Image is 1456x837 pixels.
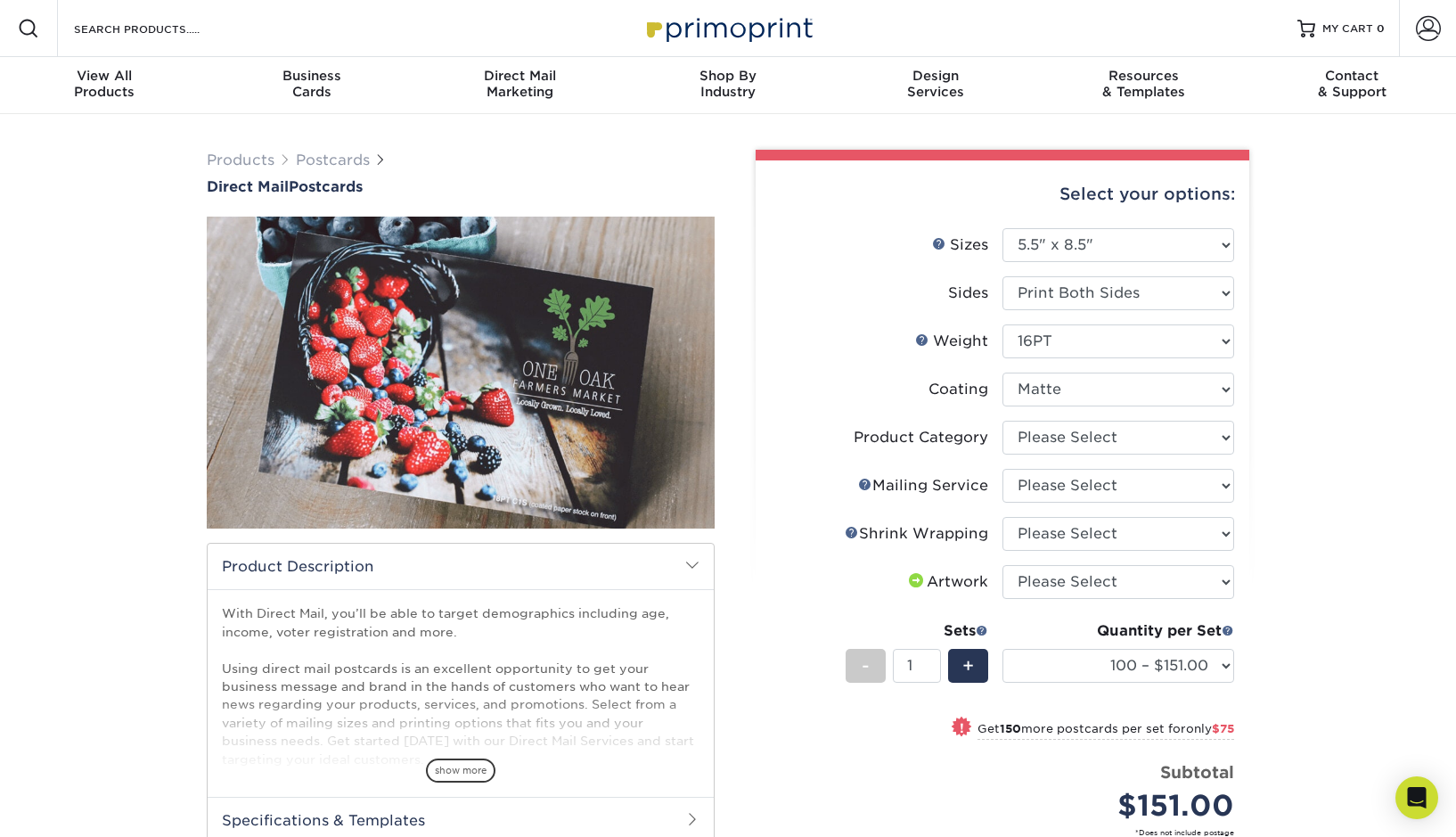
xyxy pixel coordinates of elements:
div: & Templates [1040,68,1247,100]
span: Shop By [624,68,831,84]
div: Product Category [854,427,988,448]
span: Business [208,68,415,84]
span: MY CART [1322,21,1373,37]
h1: Postcards [207,178,715,195]
div: Shrink Wrapping [845,523,988,545]
a: Postcards [296,152,370,168]
a: Direct MailMarketing [416,57,624,114]
small: Get more postcards per set for [977,722,1234,740]
a: DesignServices [832,57,1040,114]
a: Products [207,152,274,168]
strong: 150 [1000,722,1021,735]
div: Marketing [416,68,624,100]
img: Primoprint [639,9,817,47]
p: With Direct Mail, you’ll be able to target demographics including age, income, voter registration... [222,604,699,768]
div: Mailing Service [858,475,988,496]
div: Coating [928,379,988,400]
span: only [1186,722,1234,735]
div: Sets [846,620,988,642]
span: 0 [1377,22,1385,35]
div: Services [832,68,1040,100]
h2: Product Description [208,544,714,589]
div: Cards [208,68,415,100]
a: Resources& Templates [1040,57,1247,114]
div: $151.00 [1016,784,1234,827]
input: SEARCH PRODUCTS..... [72,18,246,39]
span: Direct Mail [207,178,289,195]
div: Select your options: [770,160,1235,228]
strong: Subtotal [1160,762,1234,782]
div: Sides [948,283,988,304]
a: Shop ByIndustry [624,57,831,114]
span: ! [960,718,964,737]
div: Sizes [932,234,988,256]
span: Design [832,68,1040,84]
div: Open Intercom Messenger [1395,776,1438,819]
a: BusinessCards [208,57,415,114]
img: Direct Mail 01 [207,197,715,548]
span: - [862,652,870,679]
span: Direct Mail [416,68,624,84]
div: Industry [624,68,831,100]
div: & Support [1248,68,1456,100]
span: Contact [1248,68,1456,84]
span: $75 [1212,722,1234,735]
div: Weight [915,331,988,352]
a: Direct MailPostcards [207,178,715,195]
span: + [962,652,974,679]
div: Artwork [905,571,988,593]
a: Contact& Support [1248,57,1456,114]
span: Resources [1040,68,1247,84]
span: show more [426,759,495,783]
div: Quantity per Set [1002,620,1234,642]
